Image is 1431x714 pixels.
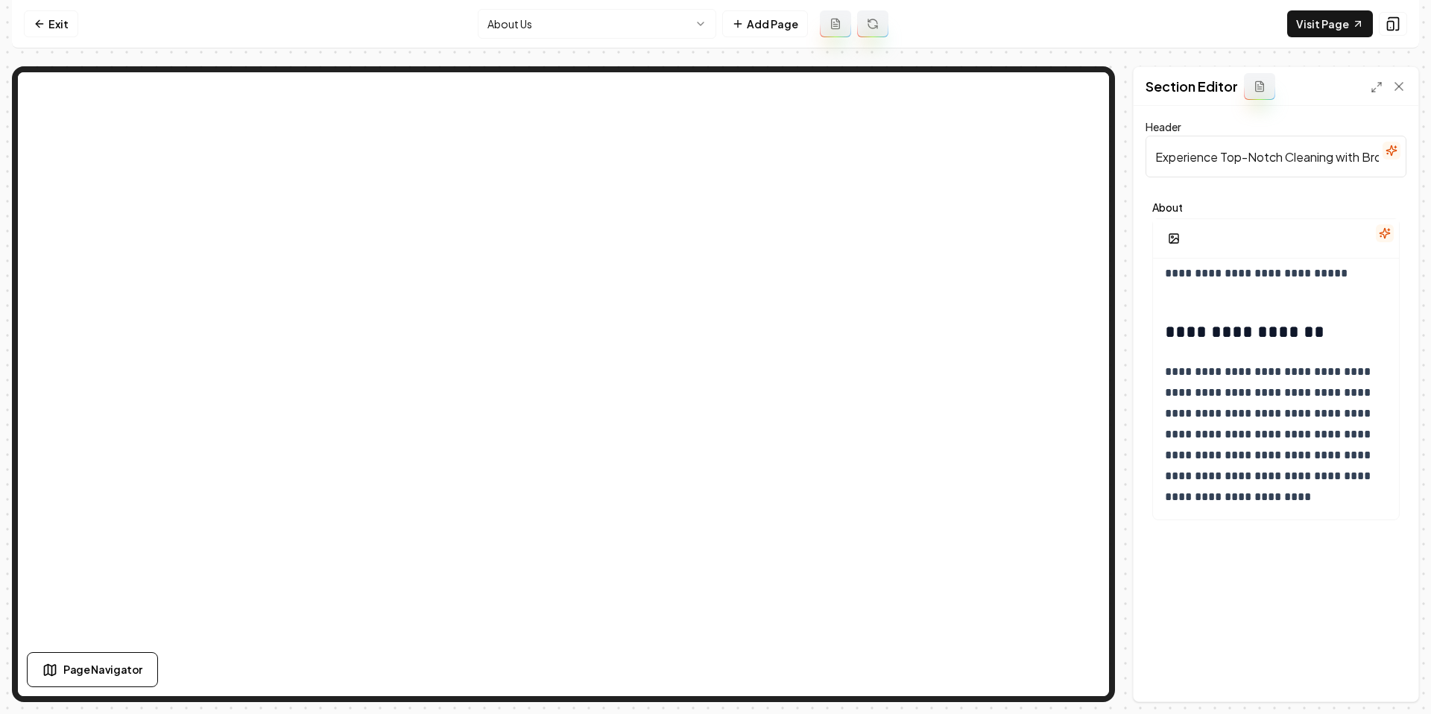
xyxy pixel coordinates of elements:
[820,10,851,37] button: Add admin page prompt
[63,662,142,677] span: Page Navigator
[1287,10,1373,37] a: Visit Page
[1146,120,1181,133] label: Header
[24,10,78,37] a: Exit
[27,652,158,687] button: Page Navigator
[857,10,888,37] button: Regenerate page
[1152,202,1400,212] label: About
[1244,73,1275,100] button: Add admin section prompt
[1146,136,1406,177] input: Header
[722,10,808,37] button: Add Page
[1146,76,1238,97] h2: Section Editor
[1159,225,1189,252] button: Add Image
